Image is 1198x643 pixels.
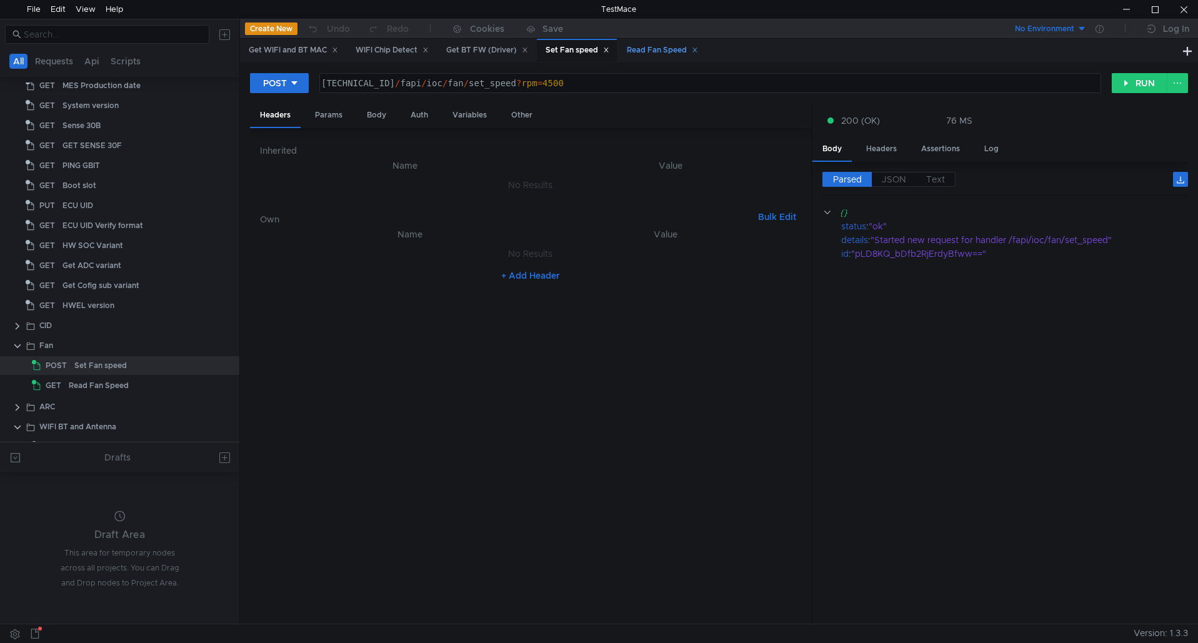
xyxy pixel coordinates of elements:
div: Fan [39,336,53,355]
span: GET [39,96,55,115]
div: GET SENSE 30F [62,136,122,155]
div: Body [357,104,396,127]
span: GET [46,437,61,456]
div: POST [263,76,287,90]
div: Cookies [470,21,504,36]
div: : [841,233,1188,247]
div: GET - Check BT I2S loop back [69,437,177,456]
button: Create New [245,22,297,35]
div: Log [974,137,1009,161]
button: Api [81,54,103,69]
span: GET [39,216,55,235]
span: GET [39,236,55,255]
div: Assertions [911,137,970,161]
div: ARC [39,397,55,416]
button: POST [250,73,309,93]
div: Save [542,24,563,33]
button: No Environment [1000,19,1087,39]
div: WIFI Chip Detect [356,44,429,57]
div: Auth [401,104,438,127]
button: All [9,54,27,69]
div: Sense 30B [62,116,101,135]
nz-embed-empty: No Results [508,179,552,191]
nz-embed-empty: No Results [508,248,552,259]
span: GET [39,116,55,135]
div: Read Fan Speed [627,44,698,57]
div: WIFI BT and Antenna [39,417,116,436]
div: HWEL version [62,296,114,315]
div: No Environment [1015,23,1074,35]
span: GET [39,176,55,195]
div: Variables [442,104,497,127]
span: GET [39,156,55,175]
div: Undo [327,21,350,36]
div: ECU UID Verify format [62,216,143,235]
span: Version: 1.3.3 [1134,624,1188,642]
th: Value [541,158,801,173]
div: Get BT FW (Driver) [446,44,528,57]
div: "pLD8KQ_bDfb2RjErdyBfww==" [851,247,1171,261]
div: status [841,219,866,233]
div: Redo [387,21,409,36]
button: Bulk Edit [753,209,801,224]
div: Get ADC variant [62,256,121,275]
span: 200 (OK) [841,114,880,127]
span: GET [39,256,55,275]
div: PING GBIT [62,156,100,175]
h6: Inherited [260,143,801,158]
span: Text [926,174,945,185]
div: MES Production date [62,76,141,95]
div: id [841,247,849,261]
th: Name [270,158,541,173]
span: GET [39,136,55,155]
span: GET [46,376,61,395]
button: + Add Header [496,268,565,283]
span: GET [39,296,55,315]
div: Drafts [104,450,131,465]
button: Requests [31,54,77,69]
div: Other [501,104,542,127]
div: Get Cofig sub variant [62,276,139,295]
div: Headers [250,104,301,128]
button: Undo [297,19,359,38]
span: Parsed [833,174,862,185]
h6: Own [260,212,753,227]
div: Log In [1163,21,1189,36]
div: Set Fan speed [74,356,127,375]
div: Params [305,104,352,127]
button: RUN [1112,73,1167,93]
span: POST [46,356,67,375]
div: "ok" [869,219,1172,233]
input: Search... [24,27,202,41]
div: CID [39,316,52,335]
span: PUT [39,196,55,215]
div: Boot slot [62,176,96,195]
div: Get WIFI and BT MAC [249,44,338,57]
div: {} [840,206,1171,219]
span: JSON [882,174,906,185]
div: Set Fan speed [546,44,609,57]
div: Body [812,137,852,162]
div: : [841,247,1188,261]
div: ECU UID [62,196,93,215]
button: Redo [359,19,417,38]
th: Name [280,227,540,242]
div: 76 MS [946,115,972,126]
button: Scripts [107,54,144,69]
div: : [841,219,1188,233]
div: Read Fan Speed [69,376,129,395]
div: HW SOC Variant [62,236,123,255]
span: GET [39,76,55,95]
th: Value [540,227,791,242]
span: GET [39,276,55,295]
div: details [841,233,868,247]
div: Headers [856,137,907,161]
div: System version [62,96,119,115]
div: "Started new request for handler /fapi/ioc/fan/set_speed" [871,233,1172,247]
